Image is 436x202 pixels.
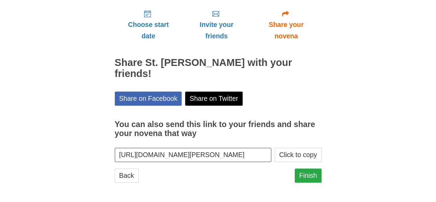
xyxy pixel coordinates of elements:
[122,19,175,42] span: Choose start date
[189,19,244,42] span: Invite your friends
[185,92,243,106] a: Share on Twitter
[295,169,322,183] a: Finish
[115,92,182,106] a: Share on Facebook
[258,19,315,42] span: Share your novena
[115,4,182,45] a: Choose start date
[115,120,322,138] h3: You can also send this link to your friends and share your novena that way
[115,169,139,183] a: Back
[275,148,322,162] button: Click to copy
[251,4,322,45] a: Share your novena
[182,4,251,45] a: Invite your friends
[115,57,322,79] h2: Share St. [PERSON_NAME] with your friends!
